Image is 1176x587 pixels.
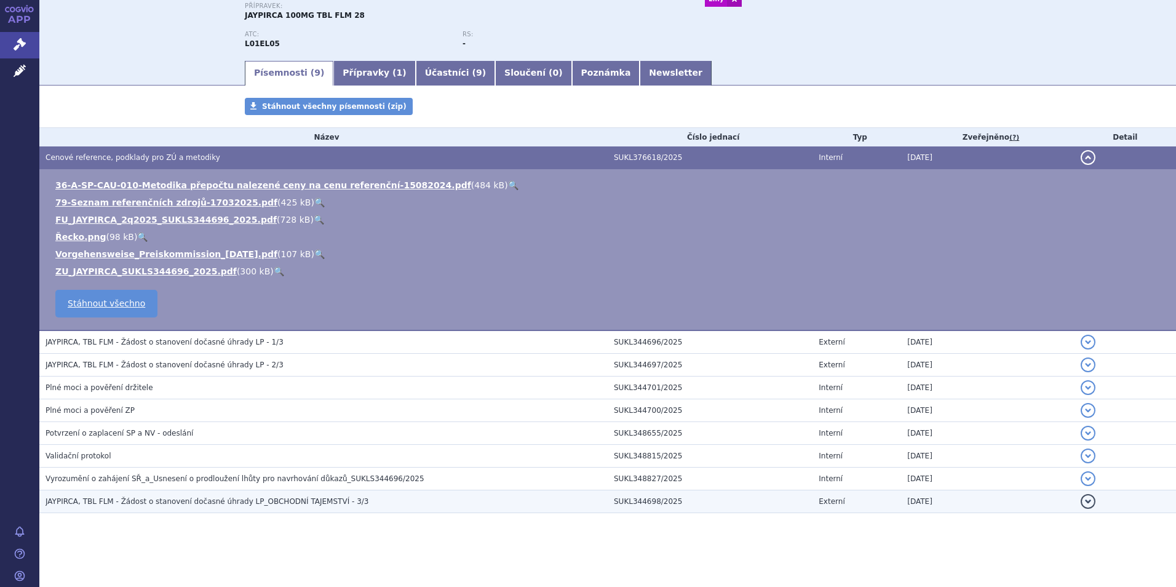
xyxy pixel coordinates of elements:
[55,231,1164,243] li: ( )
[245,2,680,10] p: Přípravek:
[463,39,466,48] strong: -
[608,354,812,377] td: SUKL344697/2025
[245,39,280,48] strong: PIRTOBRUTINIB
[608,377,812,399] td: SUKL344701/2025
[46,338,284,346] span: JAYPIRCA, TBL FLM - Žádost o stanovení dočasné úhrady LP - 1/3
[39,128,608,146] th: Název
[819,429,843,437] span: Interní
[1009,134,1019,142] abbr: (?)
[608,128,812,146] th: Číslo jednací
[1081,426,1095,441] button: detail
[1081,471,1095,486] button: detail
[1081,150,1095,165] button: detail
[901,146,1074,169] td: [DATE]
[819,406,843,415] span: Interní
[901,468,1074,490] td: [DATE]
[495,61,571,86] a: Sloučení (0)
[46,497,368,506] span: JAYPIRCA, TBL FLM - Žádost o stanovení dočasné úhrady LP_OBCHODNÍ TAJEMSTVÍ - 3/3
[280,215,311,225] span: 728 kB
[1081,357,1095,372] button: detail
[901,377,1074,399] td: [DATE]
[109,232,134,242] span: 98 kB
[314,198,325,207] a: 🔍
[608,146,812,169] td: SUKL376618/2025
[281,249,311,259] span: 107 kB
[274,266,284,276] a: 🔍
[901,445,1074,468] td: [DATE]
[46,406,135,415] span: Plné moci a pověření ZP
[1075,128,1176,146] th: Detail
[608,422,812,445] td: SUKL348655/2025
[819,452,843,460] span: Interní
[416,61,495,86] a: Účastníci (9)
[901,399,1074,422] td: [DATE]
[608,330,812,354] td: SUKL344696/2025
[608,399,812,422] td: SUKL344700/2025
[137,232,148,242] a: 🔍
[55,232,106,242] a: Řecko.png
[55,196,1164,209] li: ( )
[46,474,424,483] span: Vyrozumění o zahájení SŘ_a_Usnesení o prodloužení lhůty pro navrhování důkazů_SUKLS344696/2025
[476,68,482,78] span: 9
[1081,449,1095,463] button: detail
[314,215,324,225] a: 🔍
[608,468,812,490] td: SUKL348827/2025
[1081,380,1095,395] button: detail
[572,61,640,86] a: Poznámka
[474,180,504,190] span: 484 kB
[262,102,407,111] span: Stáhnout všechny písemnosti (zip)
[901,128,1074,146] th: Zveřejněno
[819,383,843,392] span: Interní
[46,153,220,162] span: Cenové reference, podklady pro ZÚ a metodiky
[55,179,1164,191] li: ( )
[55,180,471,190] a: 36-A-SP-CAU-010-Metodika přepočtu nalezené ceny na cenu referenční-15082024.pdf
[901,330,1074,354] td: [DATE]
[46,361,284,369] span: JAYPIRCA, TBL FLM - Žádost o stanovení dočasné úhrady LP - 2/3
[1081,403,1095,418] button: detail
[55,265,1164,278] li: ( )
[314,68,320,78] span: 9
[608,445,812,468] td: SUKL348815/2025
[819,361,844,369] span: Externí
[245,31,450,38] p: ATC:
[901,422,1074,445] td: [DATE]
[901,354,1074,377] td: [DATE]
[640,61,712,86] a: Newsletter
[245,61,333,86] a: Písemnosti (9)
[397,68,403,78] span: 1
[508,180,518,190] a: 🔍
[819,474,843,483] span: Interní
[46,452,111,460] span: Validační protokol
[819,153,843,162] span: Interní
[552,68,558,78] span: 0
[55,198,277,207] a: 79-Seznam referenčních zdrojů-17032025.pdf
[55,248,1164,260] li: ( )
[245,98,413,115] a: Stáhnout všechny písemnosti (zip)
[55,215,277,225] a: FU_JAYPIRCA_2q2025_SUKLS344696_2025.pdf
[608,490,812,513] td: SUKL344698/2025
[819,338,844,346] span: Externí
[314,249,325,259] a: 🔍
[463,31,668,38] p: RS:
[333,61,415,86] a: Přípravky (1)
[1081,494,1095,509] button: detail
[281,198,311,207] span: 425 kB
[245,11,365,20] span: JAYPIRCA 100MG TBL FLM 28
[819,497,844,506] span: Externí
[55,214,1164,226] li: ( )
[901,490,1074,513] td: [DATE]
[55,266,237,276] a: ZU_JAYPIRCA_SUKLS344696_2025.pdf
[46,383,153,392] span: Plné moci a pověření držitele
[46,429,193,437] span: Potvrzení o zaplacení SP a NV - odeslání
[1081,335,1095,349] button: detail
[812,128,901,146] th: Typ
[240,266,270,276] span: 300 kB
[55,290,157,317] a: Stáhnout všechno
[55,249,277,259] a: Vorgehensweise_Preiskommission_[DATE].pdf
